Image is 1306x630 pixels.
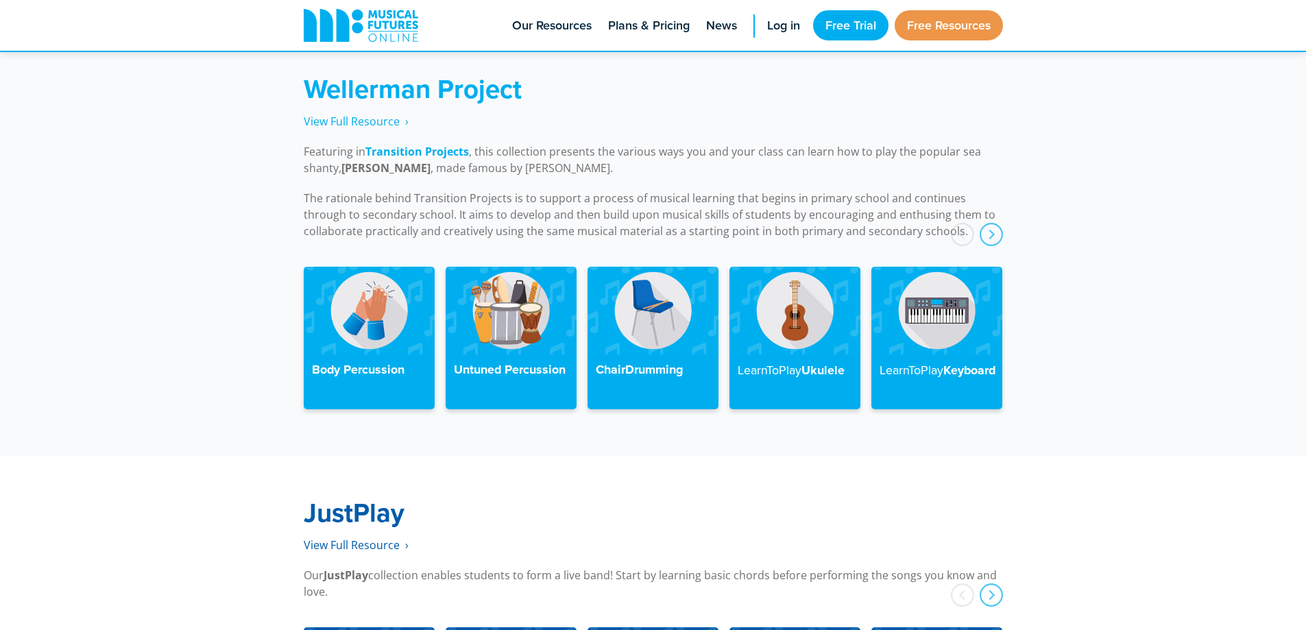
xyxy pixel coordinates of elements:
a: LearnToPlayUkulele [729,267,860,409]
strong: [PERSON_NAME] [341,160,431,175]
a: Untuned Percussion [446,267,577,409]
span: Log in [767,16,800,35]
a: Body Percussion [304,267,435,409]
div: prev [951,223,974,246]
div: next [980,583,1003,607]
span: News [706,16,737,35]
strong: JustPlay [304,494,404,531]
h4: Body Percussion [312,363,426,378]
a: ChairDrumming [588,267,718,409]
p: The rationale behind Transition Projects is to support a process of musical learning that begins ... [304,190,1003,239]
p: Featuring in , this collection presents the various ways you and your class can learn how to play... [304,143,1003,176]
a: Free Resources [895,10,1003,40]
p: Our collection enables students to form a live band! Start by learning basic chords before perfor... [304,567,1003,600]
h4: Ukulele [738,363,852,378]
strong: Transition Projects [365,144,469,159]
strong: LearnToPlay [880,361,943,378]
a: Free Trial [813,10,888,40]
h4: Untuned Percussion [454,363,568,378]
span: Our Resources [512,16,592,35]
a: View Full Resource‎‏‏‎ ‎ › [304,114,409,130]
span: Plans & Pricing [608,16,690,35]
strong: LearnToPlay [738,361,801,378]
strong: JustPlay [324,568,368,583]
a: View Full Resource‎‏‏‎ ‎ › [304,537,409,553]
strong: Wellerman Project [304,70,522,108]
div: prev [951,583,974,607]
span: View Full Resource‎‏‏‎ ‎ › [304,114,409,129]
a: Transition Projects [365,144,469,160]
h4: Keyboard [880,363,994,378]
div: next [980,223,1003,246]
h4: ChairDrumming [596,363,710,378]
a: LearnToPlayKeyboard [871,267,1002,409]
